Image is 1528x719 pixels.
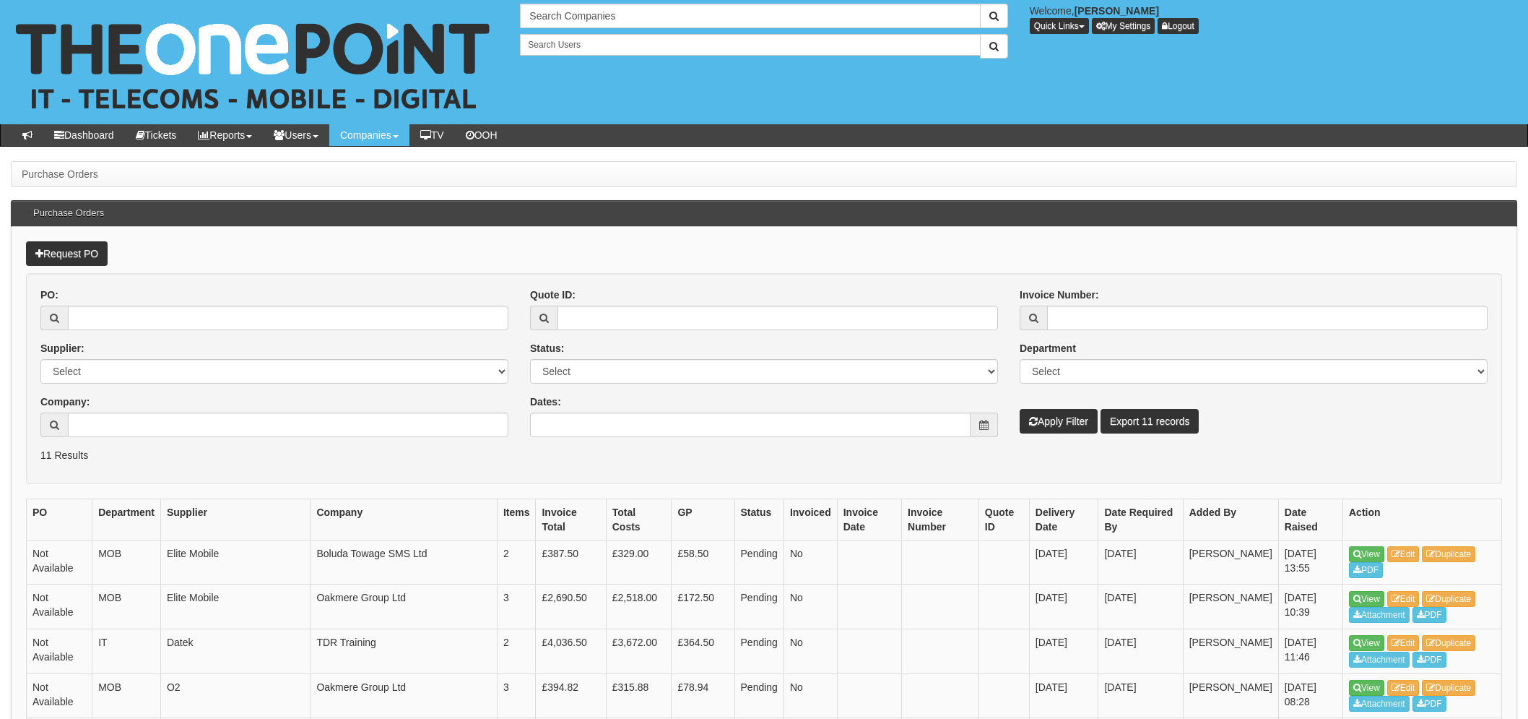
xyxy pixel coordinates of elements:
a: Edit [1387,591,1420,607]
th: Added By [1183,499,1278,540]
label: PO: [40,288,58,302]
a: Dashboard [43,124,125,146]
button: Apply Filter [1020,409,1098,434]
a: View [1349,591,1384,607]
a: TV [409,124,455,146]
th: Action [1343,499,1502,540]
td: Pending [734,629,783,673]
label: Invoice Number: [1020,288,1099,302]
a: Request PO [26,241,108,266]
label: Company: [40,395,90,409]
h3: Purchase Orders [26,201,111,225]
th: PO [27,499,92,540]
a: Attachment [1349,652,1410,668]
label: Dates: [530,395,561,409]
td: £315.88 [606,673,672,718]
a: Reports [187,124,263,146]
td: £78.94 [672,673,734,718]
td: [PERSON_NAME] [1183,629,1278,673]
th: Date Required By [1098,499,1183,540]
a: Duplicate [1422,591,1475,607]
td: Not Available [27,629,92,673]
button: Quick Links [1030,18,1089,34]
th: Invoice Date [837,499,901,540]
td: Oakmere Group Ltd [311,585,498,629]
td: IT [92,629,161,673]
th: Supplier [160,499,310,540]
th: Status [734,499,783,540]
b: [PERSON_NAME] [1075,5,1159,17]
td: MOB [92,585,161,629]
td: Elite Mobile [160,585,310,629]
li: Purchase Orders [22,167,98,181]
td: Elite Mobile [160,540,310,585]
td: [DATE] [1029,540,1098,585]
td: Pending [734,585,783,629]
td: [PERSON_NAME] [1183,585,1278,629]
td: Not Available [27,540,92,585]
th: Department [92,499,161,540]
td: [DATE] [1098,629,1183,673]
a: Edit [1387,680,1420,696]
label: Status: [530,341,564,356]
th: Invoice Number [902,499,979,540]
td: £2,518.00 [606,585,672,629]
td: [DATE] [1029,673,1098,718]
th: GP [672,499,734,540]
td: [DATE] [1029,629,1098,673]
td: Pending [734,673,783,718]
p: 11 Results [40,448,1488,462]
label: Department [1020,341,1076,356]
td: [PERSON_NAME] [1183,673,1278,718]
td: £329.00 [606,540,672,585]
a: Edit [1387,546,1420,562]
a: PDF [1349,562,1383,578]
a: OOH [455,124,508,146]
a: My Settings [1092,18,1155,34]
a: Export 11 records [1101,409,1199,434]
th: Total Costs [606,499,672,540]
td: MOB [92,673,161,718]
td: £58.50 [672,540,734,585]
td: MOB [92,540,161,585]
a: View [1349,680,1384,696]
td: 2 [497,629,536,673]
a: PDF [1412,696,1446,712]
th: Quote ID [978,499,1029,540]
th: Invoiced [783,499,837,540]
a: Duplicate [1422,546,1475,562]
td: O2 [160,673,310,718]
label: Quote ID: [530,288,576,302]
td: £3,672.00 [606,629,672,673]
td: £364.50 [672,629,734,673]
td: No [783,540,837,585]
th: Date Raised [1278,499,1342,540]
td: 2 [497,540,536,585]
input: Search Users [520,34,980,56]
td: [DATE] [1098,585,1183,629]
th: Invoice Total [536,499,606,540]
td: [DATE] 13:55 [1278,540,1342,585]
td: Not Available [27,585,92,629]
a: PDF [1412,652,1446,668]
th: Company [311,499,498,540]
td: [DATE] [1098,673,1183,718]
th: Delivery Date [1029,499,1098,540]
td: No [783,629,837,673]
a: Users [263,124,329,146]
a: Logout [1158,18,1199,34]
th: Items [497,499,536,540]
a: Tickets [125,124,188,146]
a: View [1349,635,1384,651]
td: £387.50 [536,540,606,585]
td: £4,036.50 [536,629,606,673]
a: View [1349,546,1384,562]
a: Attachment [1349,696,1410,712]
td: £172.50 [672,585,734,629]
td: [DATE] 11:46 [1278,629,1342,673]
td: Datek [160,629,310,673]
a: Attachment [1349,607,1410,623]
a: PDF [1412,607,1446,623]
td: Not Available [27,673,92,718]
input: Search Companies [520,4,980,28]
